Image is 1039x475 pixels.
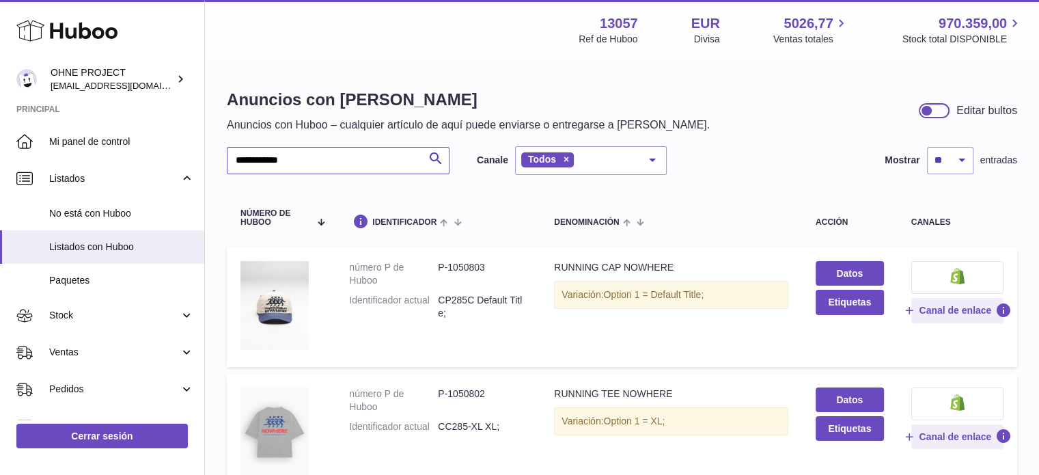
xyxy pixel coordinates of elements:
[16,69,37,90] img: internalAdmin-13057@internal.huboo.com
[603,289,704,300] span: Option 1 = Default Title;
[956,103,1017,118] div: Editar bultos
[49,346,180,359] span: Ventas
[950,394,965,411] img: shopify-small.png
[51,80,201,91] span: [EMAIL_ADDRESS][DOMAIN_NAME]
[49,420,194,433] span: Uso
[349,420,438,433] dt: Identificador actual
[980,154,1017,167] span: entradas
[911,424,1003,449] button: Canal de enlace
[49,309,180,322] span: Stock
[438,294,527,320] dd: CP285C Default Title;
[816,261,884,286] a: Datos
[911,298,1003,323] button: Canal de enlace
[816,416,884,441] button: Etiquetas
[349,294,438,320] dt: Identificador actual
[477,154,508,167] label: Canale
[773,14,849,46] a: 5026,77 Ventas totales
[51,66,174,92] div: OHNE PROJECT
[227,89,710,111] h1: Anuncios con [PERSON_NAME]
[372,218,437,227] span: identificador
[919,304,991,316] span: Canal de enlace
[240,209,310,227] span: número de Huboo
[554,407,788,435] div: Variación:
[240,261,309,350] img: RUNNING CAP NOWHERE
[816,388,884,412] a: Datos
[816,290,884,314] button: Etiquetas
[438,420,527,433] dd: CC285-XL XL;
[691,14,720,33] strong: EUR
[816,218,884,227] div: acción
[49,241,194,254] span: Listados con Huboo
[579,33,637,46] div: Ref de Huboo
[49,172,180,185] span: Listados
[528,154,556,165] span: Todos
[49,135,194,148] span: Mi panel de control
[600,14,638,33] strong: 13057
[694,33,720,46] div: Divisa
[885,154,919,167] label: Mostrar
[349,388,438,413] dt: número P de Huboo
[49,207,194,220] span: No está con Huboo
[950,268,965,284] img: shopify-small.png
[919,431,991,443] span: Canal de enlace
[349,261,438,287] dt: número P de Huboo
[902,33,1023,46] span: Stock total DISPONIBLE
[773,33,849,46] span: Ventas totales
[49,383,180,396] span: Pedidos
[227,118,710,133] p: Anuncios con Huboo – cualquier artículo de aquí puede enviarse o entregarse a [PERSON_NAME].
[49,274,194,287] span: Paquetes
[554,218,619,227] span: denominación
[939,14,1007,33] span: 970.359,00
[603,416,665,426] span: Option 1 = XL;
[911,218,1003,227] div: canales
[554,388,788,401] div: RUNNING TEE NOWHERE
[438,261,527,287] dd: P-1050803
[438,388,527,413] dd: P-1050802
[902,14,1023,46] a: 970.359,00 Stock total DISPONIBLE
[784,14,833,33] span: 5026,77
[554,261,788,274] div: RUNNING CAP NOWHERE
[16,424,188,448] a: Cerrar sesión
[554,281,788,309] div: Variación:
